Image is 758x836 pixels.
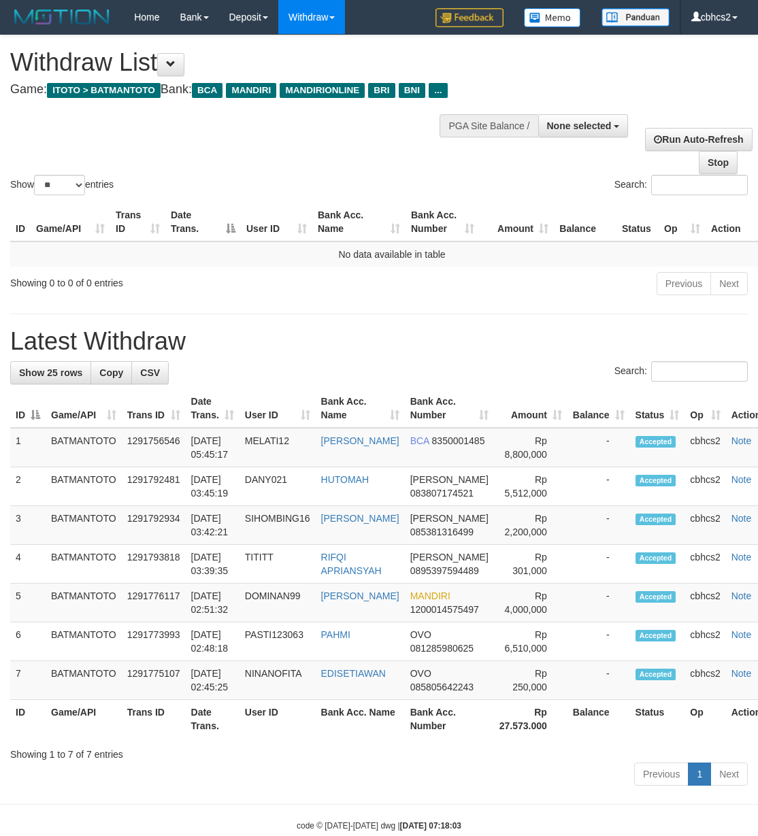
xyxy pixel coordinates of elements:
td: [DATE] 05:45:17 [186,428,240,467]
span: Copy 1200014575497 to clipboard [410,604,479,615]
span: Accepted [636,630,676,641]
div: Showing 0 to 0 of 0 entries [10,271,306,290]
td: cbhcs2 [685,584,725,622]
th: Op [685,700,725,739]
td: - [567,661,630,700]
td: BATMANTOTO [46,506,122,545]
th: Status [630,700,685,739]
span: Copy [99,367,123,378]
span: Copy 081285980625 to clipboard [410,643,474,654]
td: cbhcs2 [685,428,725,467]
td: 4 [10,545,46,584]
th: Amount: activate to sort column ascending [480,203,554,241]
th: User ID: activate to sort column ascending [241,203,312,241]
td: cbhcs2 [685,506,725,545]
input: Search: [651,361,748,382]
span: BRI [368,83,395,98]
span: ... [429,83,447,98]
td: Rp 4,000,000 [494,584,567,622]
td: 3 [10,506,46,545]
a: Show 25 rows [10,361,91,384]
td: 1291776117 [122,584,186,622]
th: Trans ID [122,700,186,739]
td: - [567,428,630,467]
small: code © [DATE]-[DATE] dwg | [297,821,461,831]
span: Copy 8350001485 to clipboard [432,435,485,446]
td: BATMANTOTO [46,622,122,661]
select: Showentries [34,175,85,195]
span: Accepted [636,552,676,564]
td: cbhcs2 [685,661,725,700]
th: Bank Acc. Number: activate to sort column ascending [405,389,494,428]
th: Date Trans.: activate to sort column descending [165,203,241,241]
td: 1291792481 [122,467,186,506]
span: MANDIRIONLINE [280,83,365,98]
input: Search: [651,175,748,195]
span: Copy 085381316499 to clipboard [410,526,474,537]
a: [PERSON_NAME] [321,435,399,446]
h1: Latest Withdraw [10,328,748,355]
td: - [567,584,630,622]
th: Balance [554,203,616,241]
img: MOTION_logo.png [10,7,114,27]
a: Note [731,435,752,446]
th: Op: activate to sort column ascending [685,389,725,428]
th: Bank Acc. Number [405,700,494,739]
th: Balance [567,700,630,739]
a: Next [710,272,748,295]
a: RIFQI APRIANSYAH [321,552,382,576]
a: Note [731,668,752,679]
th: User ID: activate to sort column ascending [240,389,316,428]
td: - [567,506,630,545]
td: 6 [10,622,46,661]
a: EDISETIAWAN [321,668,386,679]
th: Trans ID: activate to sort column ascending [122,389,186,428]
td: [DATE] 02:51:32 [186,584,240,622]
img: panduan.png [602,8,670,27]
td: DOMINAN99 [240,584,316,622]
td: 1 [10,428,46,467]
td: BATMANTOTO [46,584,122,622]
td: 5 [10,584,46,622]
a: Note [731,590,752,601]
td: cbhcs2 [685,467,725,506]
td: BATMANTOTO [46,428,122,467]
td: MELATI12 [240,428,316,467]
div: PGA Site Balance / [440,114,538,137]
label: Search: [614,361,748,382]
td: cbhcs2 [685,545,725,584]
td: 1291756546 [122,428,186,467]
td: 1291792934 [122,506,186,545]
td: Rp 6,510,000 [494,622,567,661]
th: ID: activate to sort column descending [10,389,46,428]
span: [PERSON_NAME] [410,552,489,563]
td: NINANOFITA [240,661,316,700]
th: Bank Acc. Number: activate to sort column ascending [406,203,480,241]
span: MANDIRI [226,83,276,98]
td: Rp 2,200,000 [494,506,567,545]
span: Accepted [636,514,676,525]
td: Rp 250,000 [494,661,567,700]
td: DANY021 [240,467,316,506]
a: Next [710,763,748,786]
td: - [567,622,630,661]
td: [DATE] 03:42:21 [186,506,240,545]
td: Rp 5,512,000 [494,467,567,506]
strong: [DATE] 07:18:03 [400,821,461,831]
span: BCA [192,83,223,98]
h4: Game: Bank: [10,83,492,97]
td: Rp 8,800,000 [494,428,567,467]
td: BATMANTOTO [46,545,122,584]
img: Feedback.jpg [435,8,504,27]
a: Note [731,629,752,640]
td: 1291775107 [122,661,186,700]
th: ID [10,203,31,241]
td: 2 [10,467,46,506]
span: Copy 083807174521 to clipboard [410,488,474,499]
span: Accepted [636,436,676,448]
a: PAHMI [321,629,350,640]
a: [PERSON_NAME] [321,590,399,601]
span: Copy 085805642243 to clipboard [410,682,474,692]
td: - [567,545,630,584]
button: None selected [538,114,629,137]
